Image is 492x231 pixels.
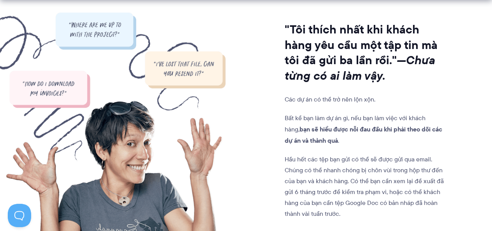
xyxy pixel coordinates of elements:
font: "Tôi thích nhất khi khách hàng yêu cầu một tập tin mà tôi đã gửi ba lần rồi." [285,21,438,69]
font: Các dự án có thể trở nên lộn xộn. [285,95,375,104]
font: Hầu hết các tệp bạn gửi có thể sẽ được gửi qua email. Chúng có thể nhanh chóng bị chôn vùi trong ... [285,155,444,218]
font: . [338,136,339,145]
font: —Chưa từng có ai làm vậy. [285,51,435,84]
font: bạn sẽ hiểu được nỗi đau đầu khi phải theo dõi các dự án và thành quả [285,124,442,145]
iframe: Toggle Customer Support [8,204,31,227]
font: Bất kể bạn làm dự án gì, nếu bạn làm việc với khách hàng, [285,114,425,134]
